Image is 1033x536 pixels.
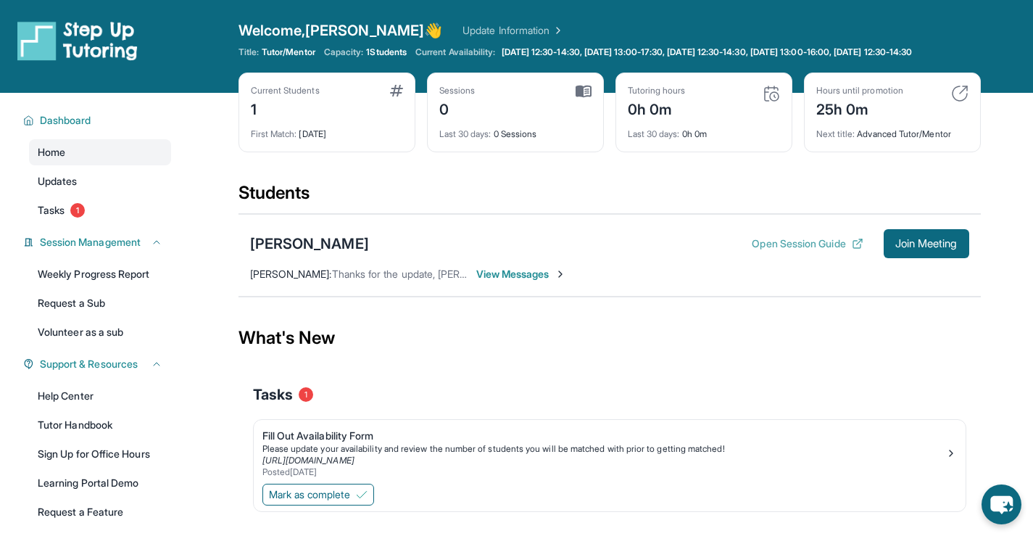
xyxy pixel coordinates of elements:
img: card [763,85,780,102]
span: [PERSON_NAME] : [250,268,332,280]
a: Tutor Handbook [29,412,171,438]
button: chat-button [982,485,1021,524]
div: [DATE] [251,120,403,140]
button: Session Management [34,235,162,250]
a: Update Information [462,23,564,38]
span: Next title : [816,128,855,139]
div: 25h 0m [816,96,903,120]
span: Tutor/Mentor [262,46,315,58]
a: Fill Out Availability FormPlease update your availability and review the number of students you w... [254,420,966,481]
span: Home [38,145,65,160]
span: Last 30 days : [439,128,491,139]
img: card [951,85,968,102]
button: Dashboard [34,113,162,128]
div: Current Students [251,85,320,96]
span: Welcome, [PERSON_NAME] 👋 [238,20,443,41]
span: Last 30 days : [628,128,680,139]
a: Learning Portal Demo [29,470,171,496]
div: Advanced Tutor/Mentor [816,120,968,140]
div: 0h 0m [628,96,686,120]
a: Tasks1 [29,197,171,223]
a: Sign Up for Office Hours [29,441,171,467]
button: Join Meeting [884,229,969,258]
a: [URL][DOMAIN_NAME] [262,455,354,466]
a: Home [29,139,171,165]
span: 1 [299,387,313,402]
img: card [576,85,592,98]
span: Dashboard [40,113,91,128]
button: Open Session Guide [752,236,863,251]
div: 0 [439,96,476,120]
span: Tasks [253,384,293,405]
a: Help Center [29,383,171,409]
span: First Match : [251,128,297,139]
a: Request a Feature [29,499,171,525]
span: Support & Resources [40,357,138,371]
a: Weekly Progress Report [29,261,171,287]
span: Current Availability: [415,46,495,58]
a: Volunteer as a sub [29,319,171,345]
img: Mark as complete [356,489,368,500]
span: Updates [38,174,78,189]
div: 0h 0m [628,120,780,140]
span: Join Meeting [895,239,958,248]
span: [DATE] 12:30-14:30, [DATE] 13:00-17:30, [DATE] 12:30-14:30, [DATE] 13:00-16:00, [DATE] 12:30-14:30 [502,46,913,58]
img: card [390,85,403,96]
a: Request a Sub [29,290,171,316]
div: [PERSON_NAME] [250,234,369,254]
a: [DATE] 12:30-14:30, [DATE] 13:00-17:30, [DATE] 12:30-14:30, [DATE] 13:00-16:00, [DATE] 12:30-14:30 [499,46,916,58]
div: Posted [DATE] [262,466,945,478]
div: 0 Sessions [439,120,592,140]
div: Please update your availability and review the number of students you will be matched with prior ... [262,443,945,455]
span: View Messages [476,267,567,281]
span: Session Management [40,235,141,250]
div: Students [238,181,981,213]
div: Fill Out Availability Form [262,429,945,443]
img: logo [17,20,138,61]
span: Capacity: [324,46,364,58]
div: Hours until promotion [816,85,903,96]
button: Mark as complete [262,484,374,506]
span: Tasks [38,203,65,218]
a: Updates [29,168,171,194]
button: Support & Resources [34,357,162,371]
span: 1 Students [366,46,407,58]
span: 1 [70,203,85,218]
span: Mark as complete [269,487,350,502]
div: Tutoring hours [628,85,686,96]
img: Chevron-Right [555,268,566,280]
img: Chevron Right [549,23,564,38]
span: Title: [238,46,259,58]
div: Sessions [439,85,476,96]
div: What's New [238,306,981,370]
div: 1 [251,96,320,120]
